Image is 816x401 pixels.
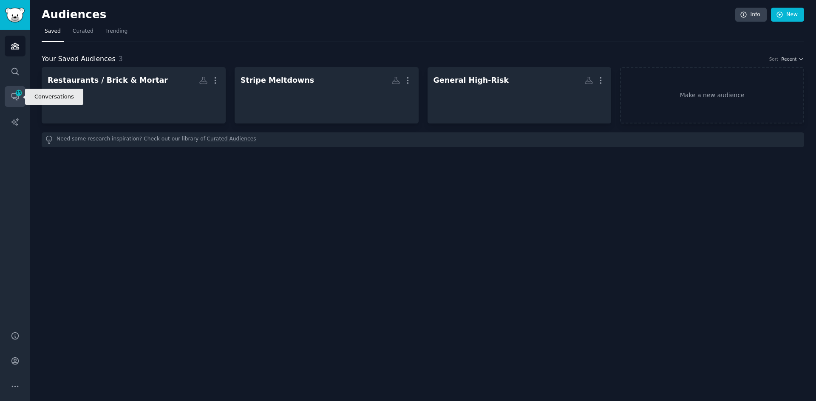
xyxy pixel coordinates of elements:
[73,28,93,35] span: Curated
[620,67,804,123] a: Make a new audience
[735,8,767,22] a: Info
[769,56,779,62] div: Sort
[15,90,23,96] span: 13
[771,8,804,22] a: New
[42,67,226,123] a: Restaurants / Brick & Mortar
[42,54,116,64] span: Your Saved Audiences
[5,86,25,107] a: 13
[241,75,314,86] div: Stripe Meltdowns
[48,75,168,86] div: Restaurants / Brick & Mortar
[102,25,130,42] a: Trending
[5,8,25,22] img: GummySearch logo
[235,67,419,123] a: Stripe Meltdowns
[207,135,256,144] a: Curated Audiences
[45,28,61,35] span: Saved
[781,56,804,62] button: Recent
[433,75,509,86] div: General High-Risk
[42,8,735,22] h2: Audiences
[781,56,796,62] span: Recent
[70,25,96,42] a: Curated
[119,55,123,63] span: 3
[42,132,804,147] div: Need some research inspiration? Check out our library of
[105,28,127,35] span: Trending
[42,25,64,42] a: Saved
[428,67,612,123] a: General High-Risk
